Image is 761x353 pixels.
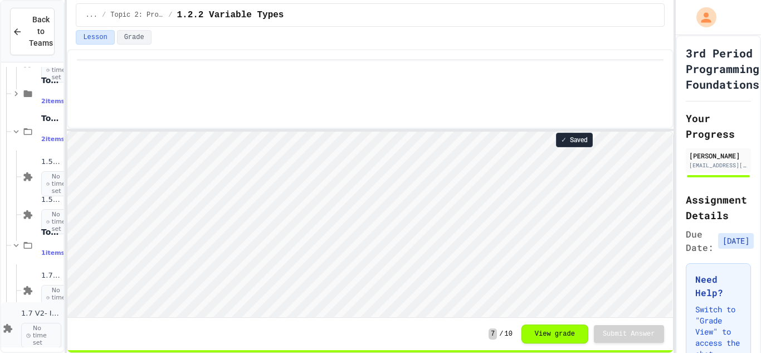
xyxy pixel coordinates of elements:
[41,57,74,83] span: No time set
[686,110,752,142] h2: Your Progress
[603,330,655,339] span: Submit Answer
[504,330,512,339] span: 10
[41,157,61,167] span: 1.5.1 APIs/Libraries
[499,330,503,339] span: /
[41,209,74,235] span: No time set
[41,136,65,143] span: 2 items
[21,309,61,318] span: 1.7 V2- IceCream Machine Project
[168,11,172,20] span: /
[594,325,664,343] button: Submit Answer
[689,161,748,170] div: [EMAIL_ADDRESS][DOMAIN_NAME]
[67,132,672,317] iframe: Snap! Programming Environment
[685,4,719,30] div: My Account
[29,14,53,49] span: Back to Teams
[695,273,742,299] h3: Need Help?
[489,328,497,340] span: 7
[570,136,588,144] span: Saved
[41,75,61,85] span: Topic 4: Search/Sort Algorithims & Algorithimic Efficency
[718,233,754,249] span: [DATE]
[102,11,106,20] span: /
[686,192,752,223] h2: Assignment Details
[686,228,714,254] span: Due Date:
[41,195,61,205] span: 1.5.3 Task 1 or 2 Selection
[117,30,152,45] button: Grade
[76,30,114,45] button: Lesson
[10,8,55,55] button: Back to Teams
[177,8,284,22] span: 1.2.2 Variable Types
[41,271,61,281] span: 1.7 V1- Ice Cream Machine
[41,113,61,123] span: Topic 5: APIs & Libraries
[21,323,61,349] span: No time set
[85,11,97,20] span: ...
[41,249,65,257] span: 1 items
[686,45,759,92] h1: 3rd Period Programming Foundations
[561,136,567,144] span: ✓
[521,325,588,344] button: View grade
[41,98,65,105] span: 2 items
[41,171,74,197] span: No time set
[41,227,61,237] span: Topic 7: Designing & Simulating Solutions
[41,285,74,311] span: No time set
[689,151,748,161] div: [PERSON_NAME]
[110,11,164,20] span: Topic 2: Problem Decomposition and Logic Structures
